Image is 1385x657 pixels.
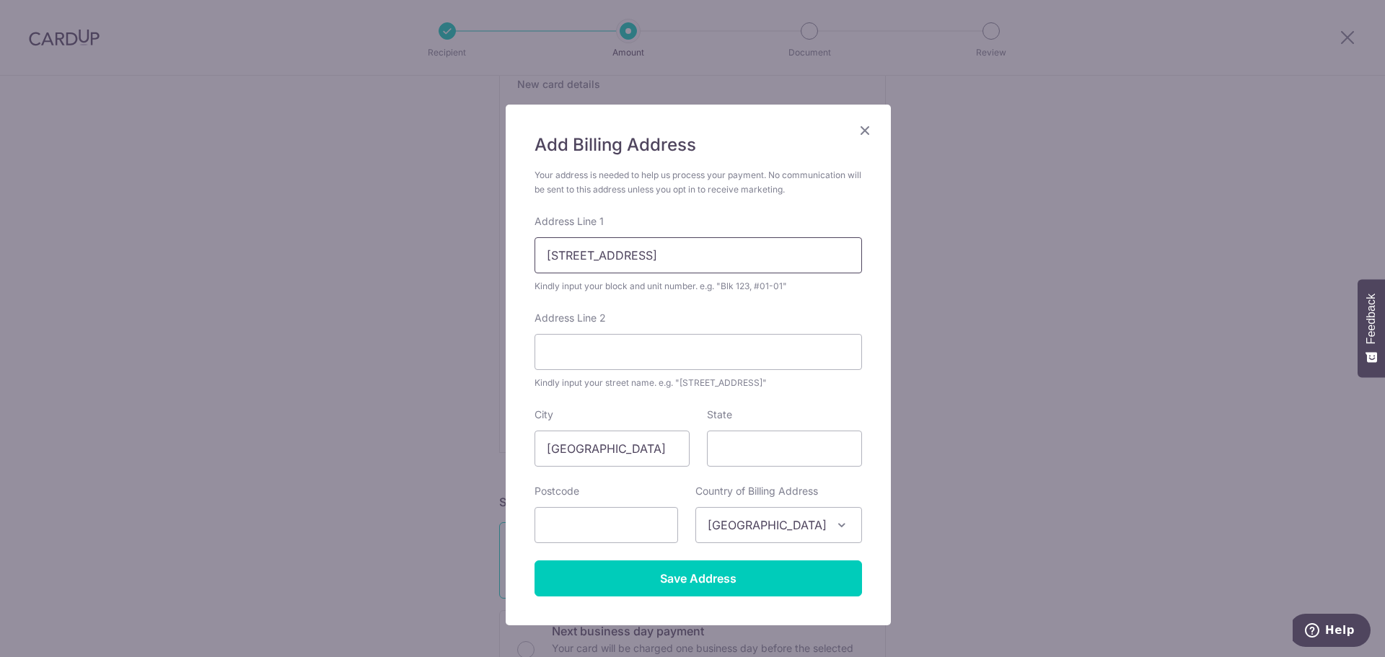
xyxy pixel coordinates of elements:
label: City [535,407,553,422]
label: Postcode [535,484,579,498]
label: State [707,407,732,422]
span: Singapore [696,508,861,542]
div: Kindly input your street name. e.g. "[STREET_ADDRESS]" [535,376,862,390]
label: Address Line 1 [535,214,604,229]
button: Feedback - Show survey [1358,279,1385,377]
label: Country of Billing Address [695,484,818,498]
label: Address Line 2 [535,311,606,325]
button: Close [856,122,874,139]
div: Your address is needed to help us process your payment. No communication will be sent to this add... [535,168,862,197]
input: Save Address [535,560,862,596]
span: Singapore [695,507,862,543]
h5: Add Billing Address [535,133,862,156]
span: Feedback [1365,294,1378,344]
iframe: Opens a widget where you can find more information [1293,614,1371,650]
div: Kindly input your block and unit number. e.g. "Blk 123, #01-01" [535,279,862,294]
